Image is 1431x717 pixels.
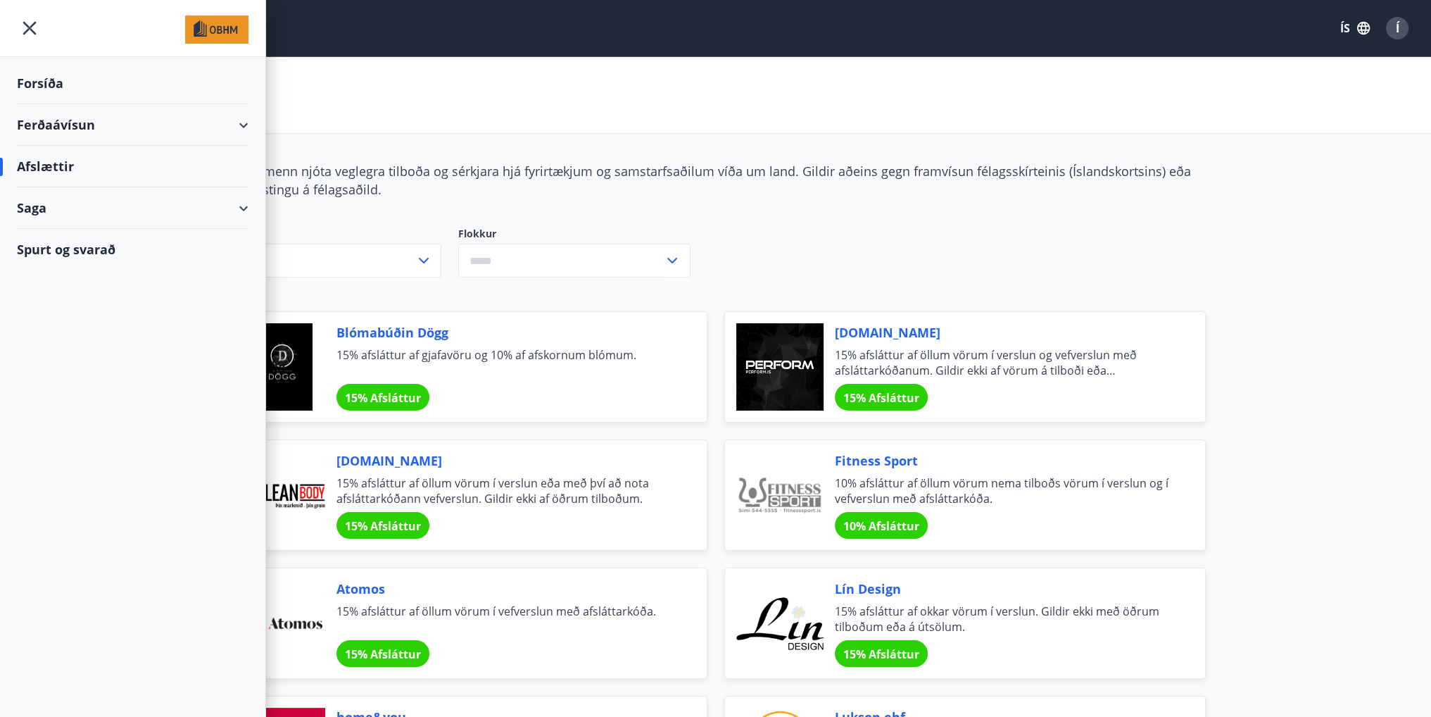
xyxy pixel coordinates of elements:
span: 10% afsláttur af öllum vörum nema tilboðs vörum í verslun og í vefverslun með afsláttarkóða. [835,475,1171,506]
span: 15% afsláttur af öllum vörum í vefverslun með afsláttarkóða. [336,604,673,635]
button: Í [1380,11,1414,45]
span: 15% Afsláttur [345,647,421,662]
span: 15% afsláttur af gjafavöru og 10% af afskornum blómum. [336,347,673,378]
span: Lín Design [835,580,1171,598]
span: 15% Afsláttur [345,518,421,534]
span: [DOMAIN_NAME] [835,323,1171,342]
span: 15% Afsláttur [345,390,421,406]
span: 15% Afsláttur [843,647,919,662]
span: Fitness Sport [835,451,1171,470]
span: Blómabúðin Dögg [336,323,673,342]
button: menu [17,15,42,41]
span: Atomos [336,580,673,598]
span: 15% Afsláttur [843,390,919,406]
div: Saga [17,187,248,229]
div: Ferðaávísun [17,104,248,146]
span: [DOMAIN_NAME] [336,451,673,470]
div: Afslættir [17,146,248,187]
span: 15% afsláttur af öllum vörum í verslun eða með því að nota afsláttarkóðann vefverslun. Gildir ekk... [336,475,673,506]
div: Spurt og svarað [17,229,248,270]
span: 10% Afsláttur [843,518,919,534]
img: union_logo [185,15,248,44]
button: ÍS [1332,15,1378,41]
span: Svæði [226,227,441,244]
label: Flokkur [458,227,691,241]
span: 15% afsláttur af okkar vörum í verslun. Gildir ekki með öðrum tilboðum eða á útsölum. [835,604,1171,635]
span: Í [1396,20,1399,36]
span: 15% afsláttur af öllum vörum í verslun og vefverslun með afsláttarkóðanum. Gildir ekki af vörum á... [835,347,1171,378]
span: Félagsmenn njóta veglegra tilboða og sérkjara hjá fyrirtækjum og samstarfsaðilum víða um land. Gi... [226,163,1191,198]
div: Forsíða [17,63,248,104]
button: Allt [226,244,441,278]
